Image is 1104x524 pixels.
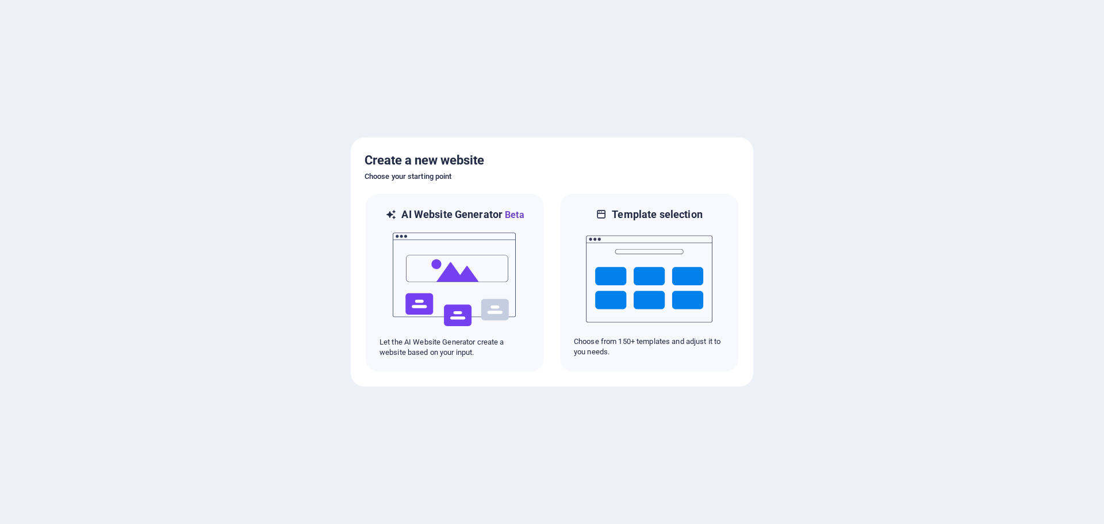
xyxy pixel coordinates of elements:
[379,337,530,358] p: Let the AI Website Generator create a website based on your input.
[503,209,524,220] span: Beta
[401,208,524,222] h6: AI Website Generator
[574,336,724,357] p: Choose from 150+ templates and adjust it to you needs.
[365,151,739,170] h5: Create a new website
[559,193,739,373] div: Template selectionChoose from 150+ templates and adjust it to you needs.
[365,170,739,183] h6: Choose your starting point
[612,208,702,221] h6: Template selection
[392,222,518,337] img: ai
[365,193,545,373] div: AI Website GeneratorBetaaiLet the AI Website Generator create a website based on your input.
